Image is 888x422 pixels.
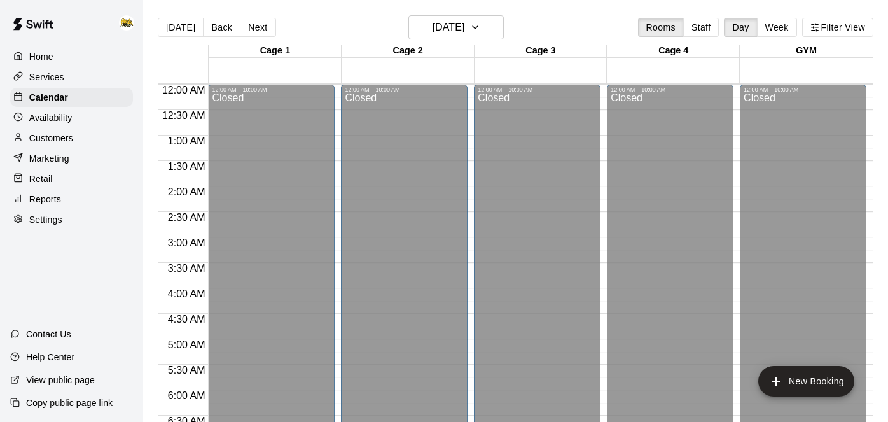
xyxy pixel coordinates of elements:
[165,186,209,197] span: 2:00 AM
[212,87,331,93] div: 12:00 AM – 10:00 AM
[26,351,74,363] p: Help Center
[29,132,73,144] p: Customers
[29,213,62,226] p: Settings
[165,237,209,248] span: 3:00 AM
[165,288,209,299] span: 4:00 AM
[26,328,71,341] p: Contact Us
[638,18,684,37] button: Rooms
[165,136,209,146] span: 1:00 AM
[165,263,209,274] span: 3:30 AM
[408,15,504,39] button: [DATE]
[29,111,73,124] p: Availability
[29,71,64,83] p: Services
[475,45,607,57] div: Cage 3
[29,91,68,104] p: Calendar
[159,85,209,95] span: 12:00 AM
[757,18,797,37] button: Week
[744,87,863,93] div: 12:00 AM – 10:00 AM
[203,18,240,37] button: Back
[724,18,757,37] button: Day
[29,152,69,165] p: Marketing
[607,45,740,57] div: Cage 4
[342,45,475,57] div: Cage 2
[10,169,133,188] a: Retail
[158,18,204,37] button: [DATE]
[432,18,464,36] h6: [DATE]
[116,10,143,36] div: HITHOUSE ABBY
[165,390,209,401] span: 6:00 AM
[209,45,342,57] div: Cage 1
[26,397,113,409] p: Copy public page link
[683,18,719,37] button: Staff
[29,50,53,63] p: Home
[740,45,873,57] div: GYM
[10,210,133,229] a: Settings
[29,193,61,206] p: Reports
[10,190,133,209] a: Reports
[26,374,95,386] p: View public page
[345,87,464,93] div: 12:00 AM – 10:00 AM
[802,18,873,37] button: Filter View
[165,314,209,325] span: 4:30 AM
[478,87,597,93] div: 12:00 AM – 10:00 AM
[119,15,134,31] img: HITHOUSE ABBY
[165,339,209,350] span: 5:00 AM
[10,88,133,107] a: Calendar
[611,87,730,93] div: 12:00 AM – 10:00 AM
[159,110,209,121] span: 12:30 AM
[240,18,275,37] button: Next
[165,161,209,172] span: 1:30 AM
[10,108,133,127] a: Availability
[10,47,133,66] a: Home
[10,129,133,148] a: Customers
[165,365,209,376] span: 5:30 AM
[10,149,133,168] a: Marketing
[29,172,53,185] p: Retail
[165,212,209,223] span: 2:30 AM
[10,67,133,87] a: Services
[758,366,854,397] button: add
